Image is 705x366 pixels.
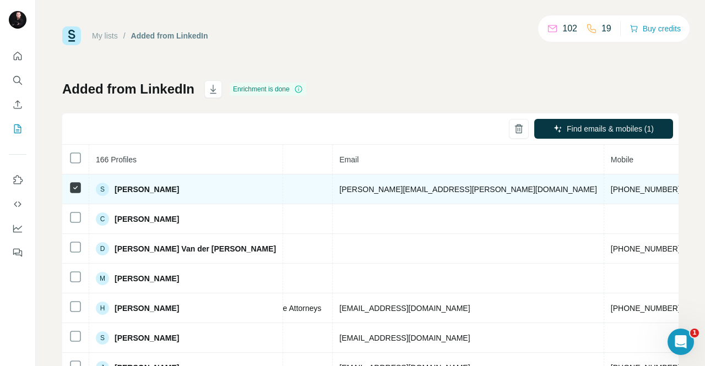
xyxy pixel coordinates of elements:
span: 1 [690,329,699,337]
div: S [96,331,109,345]
div: Enrichment is done [230,83,306,96]
span: Email [339,155,359,164]
span: [PERSON_NAME] [115,273,179,284]
span: [PERSON_NAME] Van der [PERSON_NAME] [115,243,276,254]
a: My lists [92,31,118,40]
span: [PERSON_NAME] [115,184,179,195]
span: [EMAIL_ADDRESS][DOMAIN_NAME] [339,334,470,342]
span: [PHONE_NUMBER] [611,185,680,194]
h1: Added from LinkedIn [62,80,194,98]
button: Use Surfe on LinkedIn [9,170,26,190]
span: [PERSON_NAME] [115,303,179,314]
span: [PHONE_NUMBER] [611,304,680,313]
button: Quick start [9,46,26,66]
span: [PERSON_NAME] [115,332,179,343]
img: Avatar [9,11,26,29]
div: C [96,212,109,226]
button: My lists [9,119,26,139]
span: Find emails & mobiles (1) [567,123,654,134]
div: H [96,302,109,315]
span: [PHONE_NUMBER] [611,244,680,253]
div: S [96,183,109,196]
div: M [96,272,109,285]
button: Dashboard [9,218,26,238]
button: Buy credits [630,21,681,36]
span: [PERSON_NAME][EMAIL_ADDRESS][PERSON_NAME][DOMAIN_NAME] [339,185,597,194]
button: Feedback [9,243,26,263]
iframe: Intercom live chat [668,329,694,355]
button: Search [9,70,26,90]
span: [PERSON_NAME] [115,214,179,225]
button: Use Surfe API [9,194,26,214]
button: Enrich CSV [9,95,26,114]
span: 166 Profiles [96,155,137,164]
li: / [123,30,126,41]
div: D [96,242,109,255]
div: Added from LinkedIn [131,30,208,41]
img: Surfe Logo [62,26,81,45]
button: Find emails & mobiles (1) [534,119,673,139]
p: 102 [562,22,577,35]
span: [EMAIL_ADDRESS][DOMAIN_NAME] [339,304,470,313]
span: Mobile [611,155,633,164]
p: 19 [601,22,611,35]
